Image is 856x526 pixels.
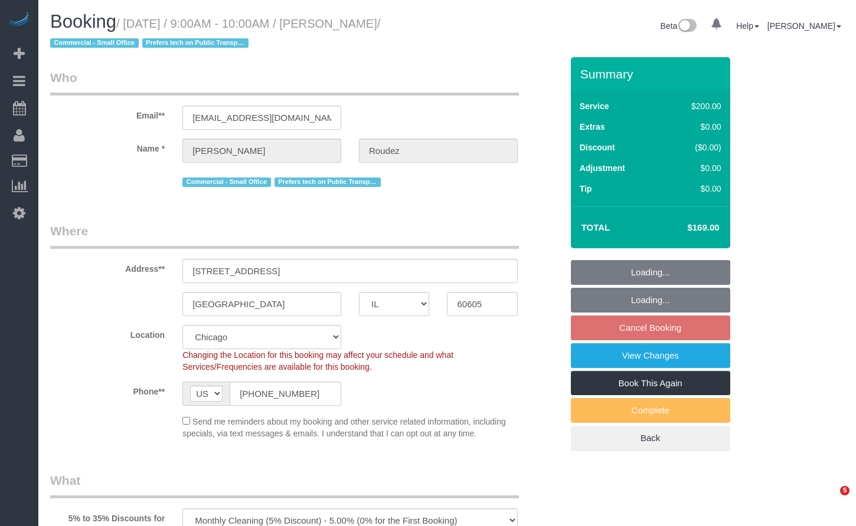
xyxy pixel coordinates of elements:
span: Commercial - Small Office [50,38,139,48]
div: $0.00 [666,183,721,195]
span: Booking [50,11,116,32]
label: Service [580,100,609,112]
input: Zip Code** [447,292,517,316]
small: / [DATE] / 9:00AM - 10:00AM / [PERSON_NAME] [50,17,380,50]
span: Changing the Location for this booking may affect your schedule and what Services/Frequencies are... [182,350,453,372]
a: Back [571,426,730,451]
span: 5 [840,486,850,495]
label: Discount [580,142,615,153]
label: Name * [41,139,174,154]
span: Commercial - Small Office [182,177,271,187]
iframe: Intercom live chat [816,486,844,514]
div: $200.00 [666,100,721,112]
label: Adjustment [580,162,625,174]
legend: Who [50,69,519,96]
a: Book This Again [571,371,730,396]
img: New interface [677,19,697,34]
span: Prefers tech on Public Transpo - no vacuum needed [142,38,249,48]
div: ($0.00) [666,142,721,153]
input: First Name** [182,139,341,163]
legend: Where [50,222,519,249]
label: Extras [580,121,605,133]
input: Last Name* [359,139,518,163]
span: Send me reminders about my booking and other service related information, including specials, via... [182,417,506,438]
a: Help [736,21,759,31]
div: $0.00 [666,162,721,174]
a: View Changes [571,343,730,368]
div: $0.00 [666,121,721,133]
label: Location [41,325,174,341]
h4: $169.00 [652,223,719,233]
a: [PERSON_NAME] [767,21,841,31]
legend: What [50,472,519,498]
strong: Total [581,222,610,232]
a: Beta [661,21,697,31]
label: Tip [580,183,592,195]
h3: Summary [580,67,724,81]
img: Automaid Logo [7,12,31,28]
span: Prefers tech on Public Transpo - no vacuum needed [275,177,381,187]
